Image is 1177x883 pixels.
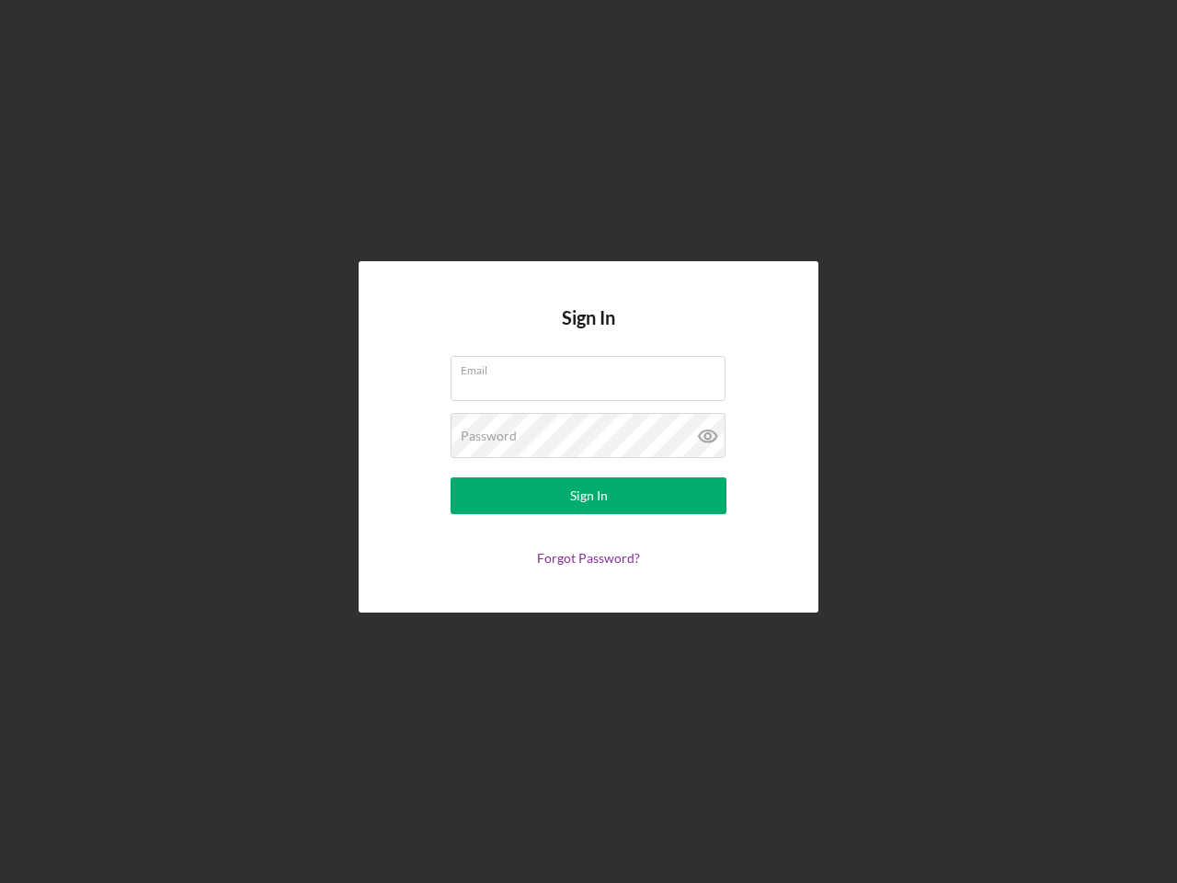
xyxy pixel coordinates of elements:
[451,477,726,514] button: Sign In
[537,550,640,566] a: Forgot Password?
[461,429,517,443] label: Password
[562,307,615,356] h4: Sign In
[461,357,726,377] label: Email
[570,477,608,514] div: Sign In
